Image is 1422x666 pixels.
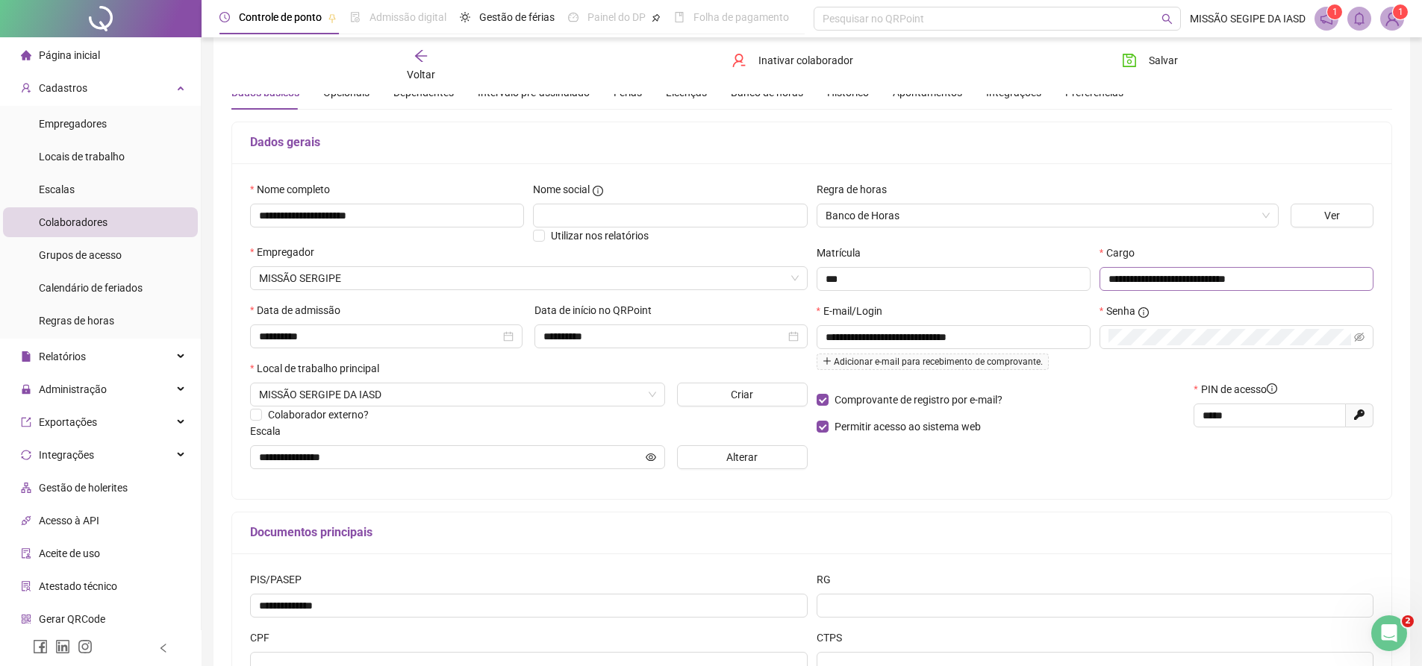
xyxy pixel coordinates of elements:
[568,12,579,22] span: dashboard
[652,13,661,22] span: pushpin
[39,249,122,261] span: Grupos de acesso
[1111,48,1189,72] button: Salvar
[21,351,31,362] span: file
[1332,7,1338,17] span: 1
[33,639,48,654] span: facebook
[21,515,31,526] span: api
[1320,12,1333,25] span: notification
[21,581,31,591] span: solution
[1381,7,1403,30] img: 68402
[674,12,685,22] span: book
[1190,10,1306,27] span: MISSÃO SEGIPE DA IASD
[21,614,31,624] span: qrcode
[250,629,279,646] label: CPF
[1371,615,1407,651] iframe: Intercom live chat
[250,524,1373,541] h5: Documentos principais
[39,282,143,294] span: Calendário de feriados
[835,421,981,433] span: Permitir acesso ao sistema web
[826,204,1270,227] span: Banco de Horas
[817,571,841,588] label: RG
[1161,13,1173,25] span: search
[21,450,31,460] span: sync
[732,53,746,68] span: user-delete
[817,629,852,646] label: CTPS
[21,83,31,93] span: user-add
[250,571,311,588] label: PIS/PASEP
[677,445,808,469] button: Alterar
[39,515,99,527] span: Acesso à API
[731,386,753,403] span: Criar
[39,580,117,592] span: Atestado técnico
[239,11,322,23] span: Controle de ponto
[39,547,100,559] span: Aceite de uso
[250,244,324,260] label: Empregador
[39,183,75,195] span: Escalas
[817,245,870,261] label: Matrícula
[720,48,864,72] button: Inativar colaborador
[55,639,70,654] span: linkedin
[39,118,107,130] span: Empregadores
[758,52,853,69] span: Inativar colaborador
[39,351,86,362] span: Relatórios
[817,354,1049,370] span: Adicionar e-mail para recebimento de comprovante.
[1138,307,1149,318] span: info-circle
[1398,7,1403,17] span: 1
[551,230,649,242] span: Utilizar nos relatórios
[259,383,656,406] span: AV. PRES. TANCREDO NEVES, NO 3807 - JABOTIANA, ARACAJU - SE, 49095-000
[158,643,169,653] span: left
[21,384,31,395] span: lock
[817,181,896,198] label: Regra de horas
[414,48,428,63] span: arrow-left
[39,216,107,228] span: Colaboradores
[39,49,100,61] span: Página inicial
[21,483,31,493] span: apartment
[1327,4,1342,19] sup: 1
[268,409,369,421] span: Colaborador externo?
[39,416,97,428] span: Exportações
[350,12,361,22] span: file-done
[39,449,94,461] span: Integrações
[593,186,603,196] span: info-circle
[479,11,555,23] span: Gestão de férias
[21,548,31,559] span: audit
[250,423,290,439] label: Escala
[21,50,31,60] span: home
[250,302,350,318] label: Data de admissão
[1100,245,1144,261] label: Cargo
[78,639,93,654] span: instagram
[250,133,1373,151] h5: Dados gerais
[677,383,808,406] button: Criar
[1106,303,1135,319] span: Senha
[39,315,114,327] span: Regras de horas
[835,394,1002,406] span: Comprovante de registro por e-mail?
[39,482,128,494] span: Gestão de holerites
[219,12,230,22] span: clock-circle
[646,452,656,462] span: eye
[39,82,87,94] span: Cadastros
[533,181,590,198] span: Nome social
[1354,332,1365,342] span: eye-invisible
[460,12,470,22] span: sun
[1353,12,1366,25] span: bell
[1393,4,1408,19] sup: Atualize o seu contato no menu Meus Dados
[39,151,125,163] span: Locais de trabalho
[1267,383,1277,394] span: info-circle
[534,302,661,318] label: Data de início no QRPoint
[1149,52,1178,69] span: Salvar
[693,11,789,23] span: Folha de pagamento
[39,383,107,395] span: Administração
[1291,204,1373,227] button: Ver
[823,356,832,365] span: plus
[726,449,758,465] span: Alterar
[259,267,799,289] span: UNIÃO LESTE BRASILEIRA DA IASD
[817,303,892,319] label: E-mail/Login
[21,417,31,427] span: export
[39,613,105,625] span: Gerar QRCode
[1201,381,1277,398] span: PIN de acesso
[1402,615,1414,627] span: 2
[1324,207,1340,224] span: Ver
[328,13,337,22] span: pushpin
[250,360,389,377] label: Local de trabalho principal
[1122,53,1137,68] span: save
[407,69,435,81] span: Voltar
